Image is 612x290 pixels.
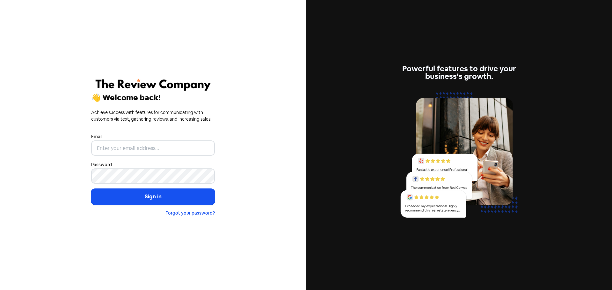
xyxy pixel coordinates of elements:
input: Enter your email address... [91,140,215,156]
button: Sign in [91,189,215,205]
div: Achieve success with features for communicating with customers via text, gathering reviews, and i... [91,109,215,123]
label: Password [91,161,112,168]
div: Powerful features to drive your business's growth. [397,65,521,80]
img: reviews [397,88,521,225]
label: Email [91,133,102,140]
div: 👋 Welcome back! [91,94,215,102]
a: Forgot your password? [165,210,215,216]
